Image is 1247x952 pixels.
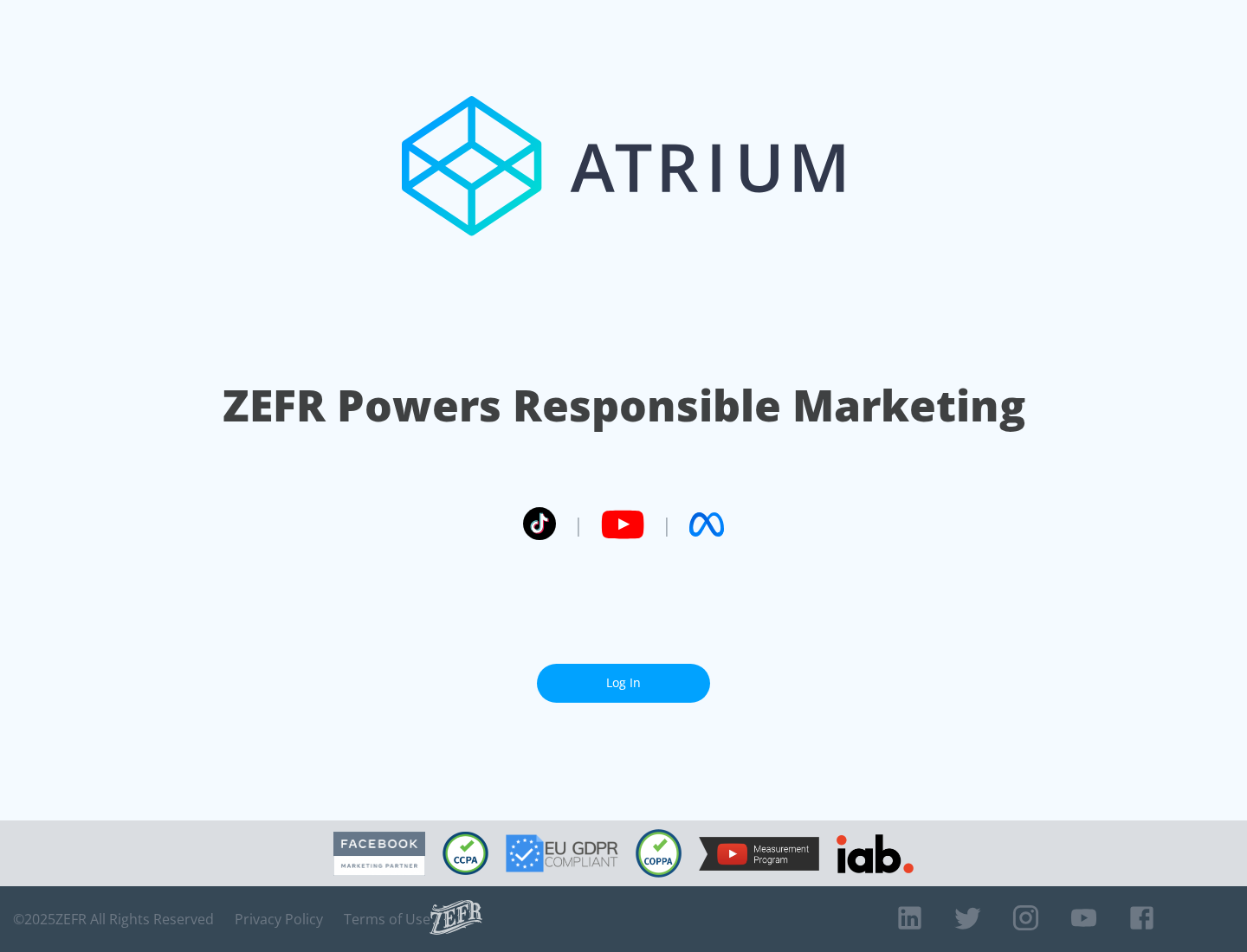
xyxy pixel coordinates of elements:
a: Privacy Policy [235,910,323,928]
img: IAB [837,834,914,873]
img: Facebook Marketing Partner [333,832,425,876]
img: COPPA Compliant [636,829,682,878]
img: YouTube Measurement Program [699,837,819,871]
h1: ZEFR Powers Responsible Marketing [223,376,1025,435]
img: CCPA Compliant [443,832,488,875]
span: | [662,511,672,537]
img: GDPR Compliant [506,834,618,872]
span: | [573,511,584,537]
a: Terms of Use [344,910,430,928]
span: © 2025 ZEFR All Rights Reserved [13,910,214,928]
a: Log In [537,664,710,703]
